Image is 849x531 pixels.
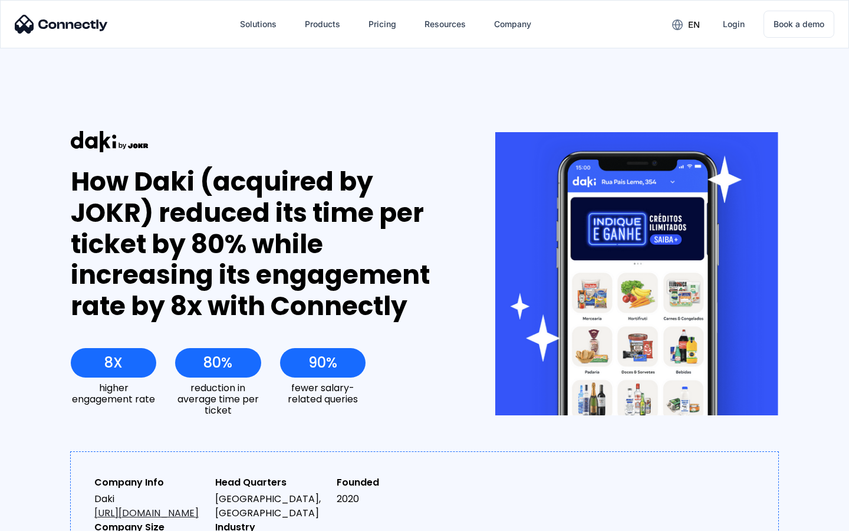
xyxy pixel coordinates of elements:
div: Company Info [94,476,206,490]
div: en [688,17,700,33]
div: Daki [94,492,206,520]
img: Connectly Logo [15,15,108,34]
div: Products [305,16,340,32]
a: [URL][DOMAIN_NAME] [94,506,199,520]
div: Login [723,16,745,32]
div: 80% [203,355,232,371]
a: Book a demo [764,11,834,38]
a: Login [713,10,754,38]
div: Founded [337,476,448,490]
div: Resources [424,16,466,32]
div: reduction in average time per ticket [175,382,261,417]
div: 2020 [337,492,448,506]
div: fewer salary-related queries [280,382,366,405]
div: Pricing [368,16,396,32]
div: 90% [308,355,337,371]
a: Pricing [359,10,406,38]
div: [GEOGRAPHIC_DATA], [GEOGRAPHIC_DATA] [215,492,327,520]
div: 8X [104,355,123,371]
aside: Language selected: English [12,510,71,527]
ul: Language list [24,510,71,527]
div: Company [494,16,531,32]
div: Solutions [240,16,277,32]
div: How Daki (acquired by JOKR) reduced its time per ticket by 80% while increasing its engagement ra... [71,166,452,322]
div: Head Quarters [215,476,327,490]
div: higher engagement rate [71,382,156,405]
